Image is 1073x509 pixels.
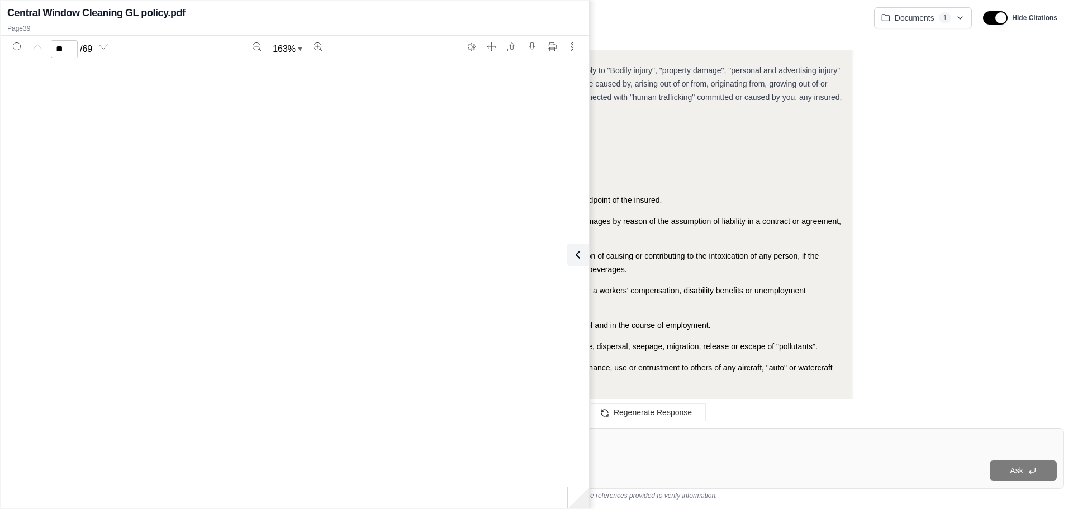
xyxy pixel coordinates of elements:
[80,42,92,56] span: / 69
[7,5,186,21] h2: Central Window Cleaning GL policy.pdf
[29,38,46,56] button: Previous page
[262,286,806,308] span: Excludes Any obligation of the insured under a workers' compensation, disability benefits or unem...
[309,38,327,56] button: Zoom in
[463,38,481,56] button: Switch to the dark theme
[51,40,78,58] input: Enter a page number
[7,24,582,33] p: Page 39
[503,38,521,56] button: Open file
[563,38,581,56] button: More actions
[8,38,26,56] button: Search
[94,38,112,56] button: Next page
[232,489,1064,500] div: *Use references provided to verify information.
[262,363,833,386] span: Excludes "Bodily injury" arising out of the ownership, maintenance, use or entrustment to others ...
[543,38,561,56] button: Print
[591,403,706,421] button: Regenerate Response
[248,38,266,56] button: Zoom out
[874,7,972,28] button: Documents1
[990,460,1057,481] button: Ask
[523,38,541,56] button: Download
[614,408,692,417] span: Regenerate Response
[939,12,952,23] span: 1
[1010,466,1023,475] span: Ask
[895,12,934,23] span: Documents
[268,40,307,58] button: Zoom document
[483,38,501,56] button: Full screen
[1012,13,1057,22] span: Hide Citations
[273,42,296,56] span: 163 %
